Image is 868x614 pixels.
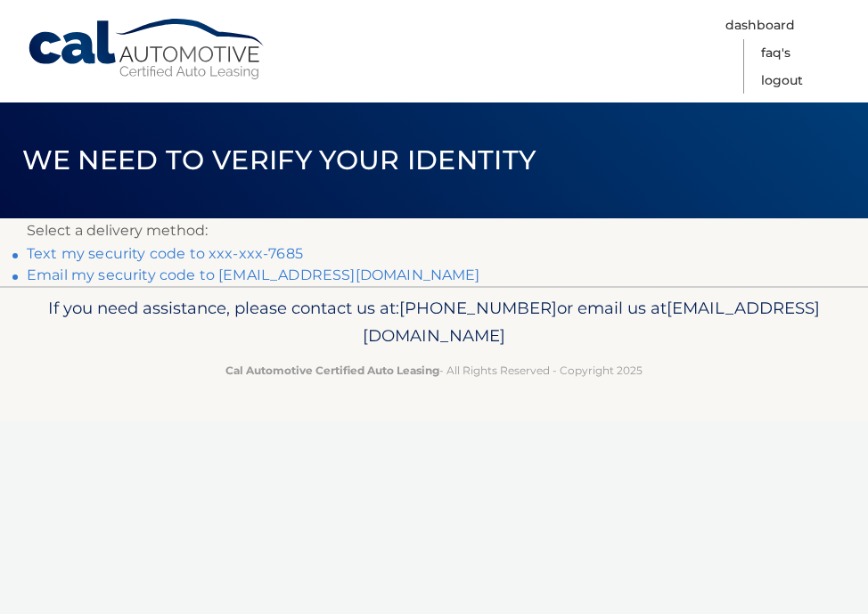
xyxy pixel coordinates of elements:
p: If you need assistance, please contact us at: or email us at [27,294,841,351]
p: - All Rights Reserved - Copyright 2025 [27,361,841,380]
strong: Cal Automotive Certified Auto Leasing [225,364,439,377]
a: Text my security code to xxx-xxx-7685 [27,245,303,262]
a: Cal Automotive [27,18,267,81]
a: FAQ's [761,39,790,67]
a: Dashboard [725,12,795,39]
span: [PHONE_NUMBER] [399,298,557,318]
a: Email my security code to [EMAIL_ADDRESS][DOMAIN_NAME] [27,266,480,283]
p: Select a delivery method: [27,218,841,243]
span: We need to verify your identity [22,143,536,176]
a: Logout [761,67,803,94]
